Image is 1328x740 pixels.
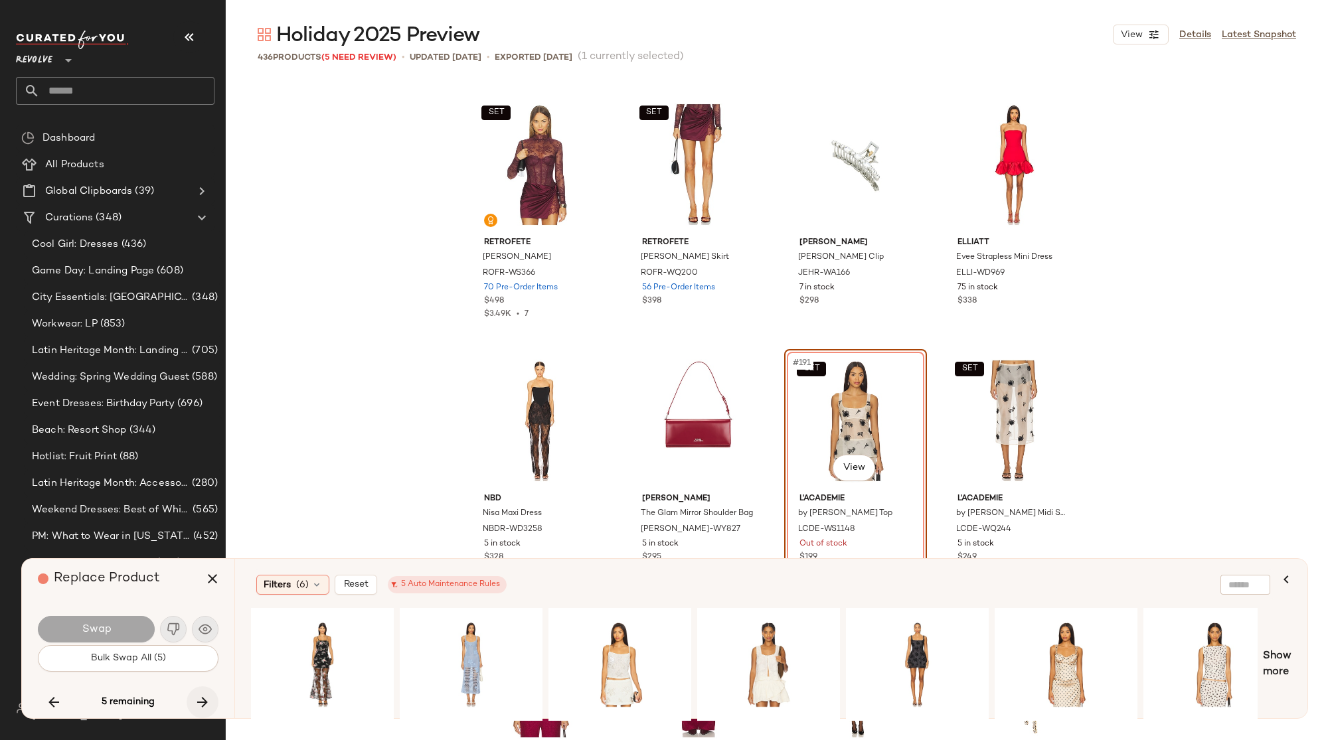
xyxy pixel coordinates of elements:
[483,252,551,263] span: [PERSON_NAME]
[957,552,977,563] span: $249
[45,210,93,226] span: Curations
[957,237,1070,249] span: ELLIATT
[843,463,865,473] span: View
[484,493,596,505] span: NBD
[54,571,160,585] span: Replace Product
[957,493,1070,505] span: L'Academie
[32,555,154,571] span: Fall Trends: Landing Page
[956,252,1052,263] span: Evee Strapless Mini Dress
[190,502,218,518] span: (565)
[42,131,95,146] span: Dashboard
[117,449,139,465] span: (88)
[16,703,27,713] img: svg%3e
[258,28,271,41] img: svg%3e
[1120,30,1143,40] span: View
[32,343,189,358] span: Latin Heritage Month: Landing Page
[487,216,495,224] img: svg%3e
[32,529,191,544] span: PM: What to Wear in [US_STATE]
[45,157,104,173] span: All Products
[642,237,754,249] span: retrofete
[484,310,511,319] span: $3.49K
[553,617,687,711] img: LAMO-WS14_V1.jpg
[38,645,218,672] button: Bulk Swap All (5)
[276,23,479,49] span: Holiday 2025 Preview
[32,502,190,518] span: Weekend Dresses: Best of White
[798,267,850,279] span: JEHR-WA166
[296,578,309,592] span: (6)
[639,106,669,120] button: SET
[32,423,127,438] span: Beach: Resort Shop
[394,579,500,591] div: 5 Auto Maintenance Rules
[702,617,835,711] img: TULA-WS1110_V1.jpg
[947,354,1080,488] img: LCDE-WQ244_V1.jpg
[1222,28,1296,42] a: Latest Snapshot
[264,578,291,592] span: Filters
[484,295,504,307] span: $498
[1113,25,1169,44] button: View
[641,524,740,536] span: [PERSON_NAME]-WY827
[32,290,189,305] span: City Essentials: [GEOGRAPHIC_DATA]
[483,508,542,520] span: Nisa Maxi Dress
[32,263,154,279] span: Game Day: Landing Page
[799,295,819,307] span: $298
[32,449,117,465] span: Hotlist: Fruit Print
[484,237,596,249] span: retrofete
[410,51,481,64] p: updated [DATE]
[495,51,572,64] p: Exported [DATE]
[798,508,892,520] span: by [PERSON_NAME] Top
[127,423,156,438] span: (344)
[791,356,813,370] span: #191
[799,237,912,249] span: [PERSON_NAME]
[1148,617,1282,711] img: LPAR-WS704_V1.jpg
[956,524,1011,536] span: LCDE-WQ244
[789,98,922,232] img: JEHR-WA166_V1.jpg
[631,354,765,488] img: MARJ-WY827_V1.jpg
[956,267,1005,279] span: ELLI-WD969
[578,49,684,65] span: (1 currently selected)
[645,108,662,117] span: SET
[473,98,607,232] img: ROFR-WS366_V1.jpg
[481,106,511,120] button: SET
[642,493,754,505] span: [PERSON_NAME]
[132,184,154,199] span: (39)
[525,310,529,319] span: 7
[32,396,175,411] span: Event Dresses: Birthday Party
[798,524,855,536] span: LCDE-WS1148
[32,476,189,491] span: Latin Heritage Month: Accessories/Footwear
[957,538,994,550] span: 5 in stock
[957,282,998,294] span: 75 in stock
[189,476,218,491] span: (280)
[957,295,977,307] span: $338
[511,310,525,319] span: •
[404,617,538,711] img: DVWS-WD61_V1.jpg
[642,282,715,294] span: 56 Pre-Order Items
[258,53,273,62] span: 436
[16,45,52,69] span: Revolve
[484,538,521,550] span: 5 in stock
[483,267,535,279] span: ROFR-WS366
[851,617,984,711] img: AMAN-WD2394_V1.jpg
[191,529,218,544] span: (452)
[833,455,875,481] button: View
[343,579,369,590] span: Reset
[799,282,835,294] span: 7 in stock
[483,524,542,536] span: NBDR-WD3258
[32,317,98,332] span: Workwear: LP
[16,31,129,49] img: cfy_white_logo.C9jOOHJF.svg
[641,267,698,279] span: ROFR-WQ200
[256,617,389,711] img: ELLI-WD966_V1.jpg
[961,364,977,374] span: SET
[473,354,607,488] img: NBDR-WD3258_V1.jpg
[258,51,396,64] div: Products
[484,552,503,563] span: $328
[484,282,558,294] span: 70 Pre-Order Items
[93,210,122,226] span: (348)
[999,617,1133,711] img: MOTO-WS425_V1.jpg
[642,552,661,563] span: $295
[1179,28,1211,42] a: Details
[641,252,729,263] span: [PERSON_NAME] Skirt
[641,508,753,520] span: The Glam Mirror Shoulder Bag
[154,263,183,279] span: (608)
[631,98,765,232] img: ROFR-WQ200_V1.jpg
[955,362,984,376] button: SET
